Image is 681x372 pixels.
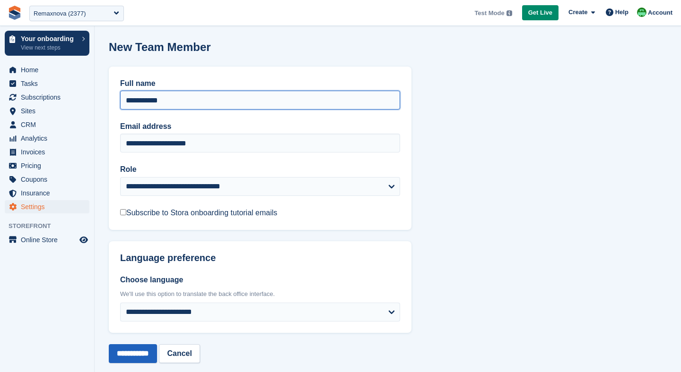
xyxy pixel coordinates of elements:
span: Account [648,8,672,17]
a: menu [5,200,89,213]
label: Email address [120,121,400,132]
a: menu [5,63,89,76]
img: stora-icon-8386f47178a22dfd0bd8f6a31ec36ba5ce8667c1dd55bd0f319d3a0aa187defe.svg [8,6,22,20]
a: menu [5,118,89,131]
a: Your onboarding View next steps [5,31,89,56]
span: CRM [21,118,78,131]
span: Tasks [21,77,78,90]
span: Pricing [21,159,78,172]
input: Subscribe to Stora onboarding tutorial emails [120,209,126,215]
span: Insurance [21,186,78,200]
p: View next steps [21,43,77,52]
h2: Language preference [120,253,400,263]
span: Sites [21,104,78,118]
a: menu [5,186,89,200]
span: Storefront [9,221,94,231]
span: Invoices [21,145,78,159]
span: Test Mode [474,8,504,18]
label: Full name [120,78,400,89]
a: menu [5,145,89,159]
span: Home [21,63,78,76]
h1: New Team Member [109,41,211,53]
a: menu [5,104,89,118]
div: We'll use this option to translate the back office interface. [120,289,400,299]
span: Create [568,8,587,17]
a: menu [5,132,89,145]
img: Laura Carlisle [637,8,646,17]
span: Help [615,8,629,17]
a: Get Live [522,5,559,21]
span: Coupons [21,173,78,186]
a: menu [5,91,89,104]
span: Subscriptions [21,91,78,104]
span: Settings [21,200,78,213]
a: menu [5,233,89,246]
a: Preview store [78,234,89,245]
div: Remaxnova (2377) [34,9,86,18]
span: Analytics [21,132,78,145]
a: menu [5,77,89,90]
span: Online Store [21,233,78,246]
img: icon-info-grey-7440780725fd019a000dd9b08b2336e03edf1995a4989e88bcd33f0948082b44.svg [506,10,512,16]
label: Subscribe to Stora onboarding tutorial emails [120,208,277,218]
label: Role [120,164,400,175]
a: menu [5,173,89,186]
a: Cancel [159,344,200,363]
span: Get Live [528,8,552,17]
label: Choose language [120,274,400,286]
p: Your onboarding [21,35,77,42]
a: menu [5,159,89,172]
